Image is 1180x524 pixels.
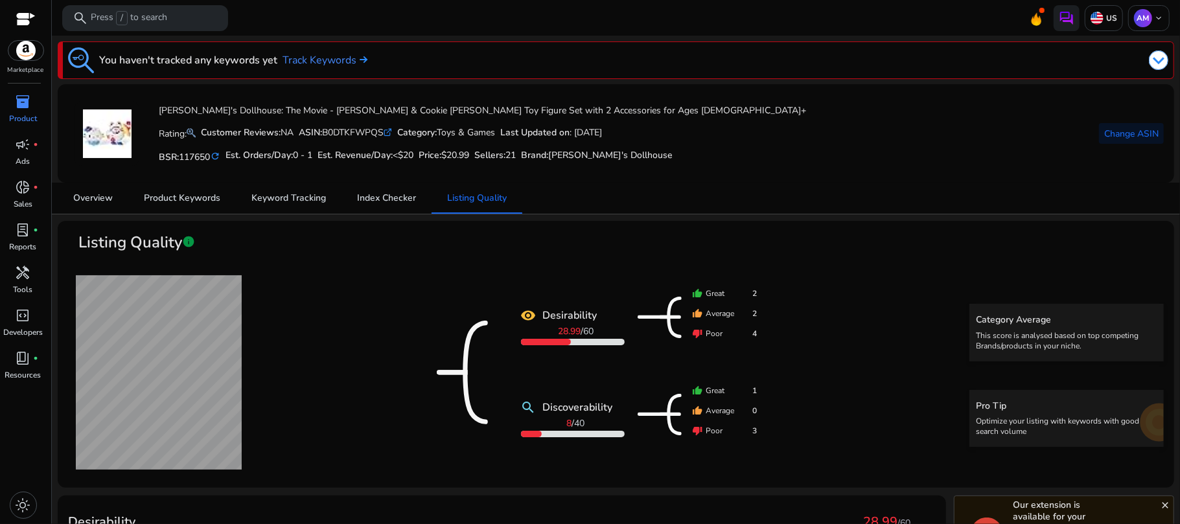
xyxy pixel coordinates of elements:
[49,76,116,85] div: Domain Overview
[693,385,758,396] div: Great
[567,417,572,429] b: 8
[1099,123,1164,144] button: Change ASIN
[567,417,585,429] span: /
[210,150,220,163] mat-icon: refresh
[159,106,806,117] h4: [PERSON_NAME]'s Dollhouse: The Movie - [PERSON_NAME] & Cookie [PERSON_NAME] Toy Figure Set with 2...
[5,369,41,381] p: Resources
[21,21,31,31] img: logo_orange.svg
[116,11,128,25] span: /
[1160,500,1170,510] mat-icon: close
[299,126,322,139] b: ASIN:
[753,405,758,416] span: 0
[583,325,594,337] span: 60
[693,385,703,396] mat-icon: thumb_up
[182,235,195,248] span: info
[1104,127,1159,141] span: Change ASIN
[693,308,758,319] div: Average
[693,426,703,436] mat-icon: thumb_down
[753,385,758,396] span: 1
[976,401,1157,412] h5: Pro Tip
[36,21,64,31] div: v 4.0.25
[201,126,294,139] div: NA
[693,288,758,299] div: Great
[34,34,143,44] div: Domain: [DOMAIN_NAME]
[521,308,537,323] mat-icon: remove_red_eye
[16,179,31,195] span: donut_small
[693,425,758,437] div: Poor
[129,75,139,85] img: tab_keywords_by_traffic_grey.svg
[693,405,758,416] div: Average
[543,400,613,415] b: Discoverability
[34,356,39,361] span: fiber_manual_record
[16,350,31,366] span: book_4
[447,194,507,203] span: Listing Quality
[693,308,703,319] mat-icon: thumb_up
[73,194,113,203] span: Overview
[83,109,132,158] img: 31rsqzpbqdL._AC_US40_.jpg
[976,416,1157,437] p: Optimize your listing with keywords with good search volume
[753,328,758,339] span: 4
[521,149,546,161] span: Brand
[78,231,182,254] span: Listing Quality
[159,125,196,141] p: Rating:
[8,65,44,75] p: Marketplace
[226,150,312,161] h5: Est. Orders/Day:
[283,52,367,68] a: Track Keywords
[521,400,537,415] mat-icon: search
[251,194,326,203] span: Keyword Tracking
[159,149,220,163] h5: BSR:
[548,149,672,161] span: [PERSON_NAME]'s Dollhouse
[144,194,220,203] span: Product Keywords
[8,41,43,60] img: amazon.svg
[293,149,312,161] span: 0 - 1
[68,47,94,73] img: keyword-tracking.svg
[543,308,597,323] b: Desirability
[753,308,758,319] span: 2
[201,126,281,139] b: Customer Reviews:
[575,417,585,429] span: 40
[397,126,437,139] b: Category:
[441,149,469,161] span: $20.99
[357,194,416,203] span: Index Checker
[1091,12,1104,25] img: us.svg
[34,142,39,147] span: fiber_manual_record
[16,497,31,513] span: light_mode
[10,241,37,253] p: Reports
[419,150,469,161] h5: Price:
[1134,9,1152,27] p: AM
[143,76,218,85] div: Keywords by Traffic
[16,308,31,323] span: code_blocks
[693,328,703,339] mat-icon: thumb_down
[393,149,413,161] span: <$20
[35,75,45,85] img: tab_domain_overview_orange.svg
[474,150,516,161] h5: Sellers:
[16,94,31,109] span: inventory_2
[753,288,758,299] span: 2
[99,52,277,68] h3: You haven't tracked any keywords yet
[558,325,594,337] span: /
[34,227,39,233] span: fiber_manual_record
[3,326,43,338] p: Developers
[505,149,516,161] span: 21
[16,222,31,238] span: lab_profile
[16,137,31,152] span: campaign
[179,151,210,163] span: 117650
[693,405,703,416] mat-icon: thumb_up
[397,126,495,139] div: Toys & Games
[14,284,33,295] p: Tools
[356,56,367,63] img: arrow-right.svg
[9,113,37,124] p: Product
[976,330,1157,351] p: This score is analysed based on top competing Brands/products in your niche.
[21,34,31,44] img: website_grey.svg
[693,288,703,299] mat-icon: thumb_up
[16,265,31,280] span: handyman
[1153,13,1164,23] span: keyboard_arrow_down
[521,150,672,161] h5: :
[16,155,30,167] p: Ads
[693,328,758,339] div: Poor
[558,325,581,337] b: 28.99
[1104,13,1117,23] p: US
[34,185,39,190] span: fiber_manual_record
[1149,51,1168,70] img: dropdown-arrow.svg
[91,11,167,25] p: Press to search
